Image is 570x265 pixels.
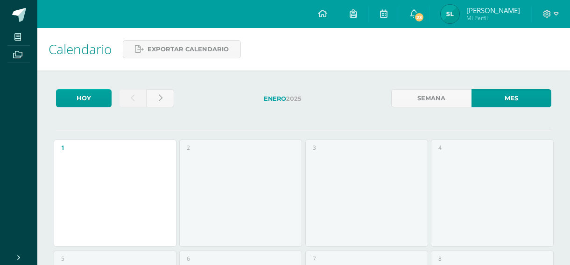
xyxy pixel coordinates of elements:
span: Exportar calendario [148,41,229,58]
a: Hoy [56,89,112,107]
img: 1dd4c46a982505eda2d2997edeb19b04.png [441,5,459,23]
div: 4 [438,144,442,152]
a: Semana [391,89,471,107]
strong: Enero [264,95,286,102]
label: 2025 [182,89,384,108]
div: 1 [61,144,64,152]
div: 8 [438,255,442,263]
div: 2 [187,144,190,152]
div: 3 [313,144,316,152]
div: 5 [61,255,64,263]
span: [PERSON_NAME] [466,6,520,15]
a: Exportar calendario [123,40,241,58]
a: Mes [471,89,552,107]
div: 7 [313,255,316,263]
span: Mi Perfil [466,14,520,22]
span: Calendario [49,40,112,58]
span: 23 [414,12,424,22]
div: 6 [187,255,190,263]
